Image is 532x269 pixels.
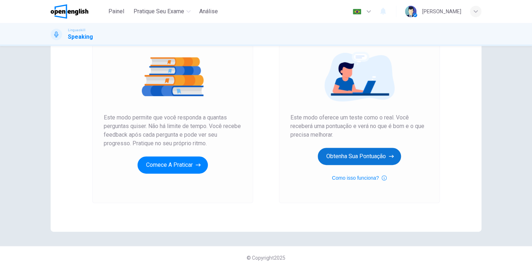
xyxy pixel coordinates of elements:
a: OpenEnglish logo [51,4,105,19]
h1: Speaking [68,33,93,41]
div: [PERSON_NAME] [422,7,461,16]
button: Comece a praticar [137,156,208,174]
span: © Copyright 2025 [247,255,285,261]
span: Este modo oferece um teste como o real. Você receberá uma pontuação e verá no que é bom e o que p... [290,113,428,139]
button: Obtenha sua pontuação [318,148,401,165]
span: Pratique seu exame [134,7,184,16]
span: Linguaskill [68,28,85,33]
button: Análise [196,5,221,18]
img: pt [353,9,361,14]
button: Painel [105,5,128,18]
img: OpenEnglish logo [51,4,88,19]
button: Pratique seu exame [131,5,193,18]
span: Este modo permite que você responda a quantas perguntas quiser. Não há limite de tempo. Você rece... [104,113,242,148]
img: Profile picture [405,6,416,17]
button: Como isso funciona? [332,174,387,182]
span: Painel [108,7,124,16]
span: Análise [199,7,218,16]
